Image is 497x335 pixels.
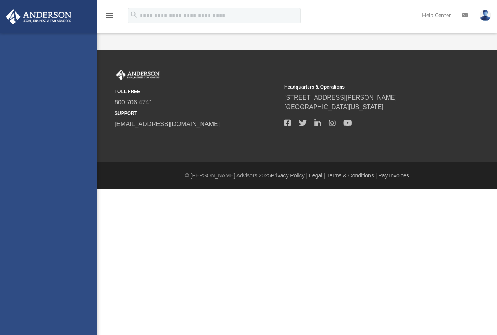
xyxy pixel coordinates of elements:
[284,83,448,90] small: Headquarters & Operations
[115,99,153,106] a: 800.706.4741
[284,94,397,101] a: [STREET_ADDRESS][PERSON_NAME]
[105,11,114,20] i: menu
[271,172,308,179] a: Privacy Policy |
[115,121,220,127] a: [EMAIL_ADDRESS][DOMAIN_NAME]
[130,10,138,19] i: search
[97,172,497,180] div: © [PERSON_NAME] Advisors 2025
[3,9,74,24] img: Anderson Advisors Platinum Portal
[480,10,491,21] img: User Pic
[378,172,409,179] a: Pay Invoices
[115,70,161,80] img: Anderson Advisors Platinum Portal
[105,15,114,20] a: menu
[284,104,384,110] a: [GEOGRAPHIC_DATA][US_STATE]
[309,172,325,179] a: Legal |
[327,172,377,179] a: Terms & Conditions |
[115,110,279,117] small: SUPPORT
[115,88,279,95] small: TOLL FREE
